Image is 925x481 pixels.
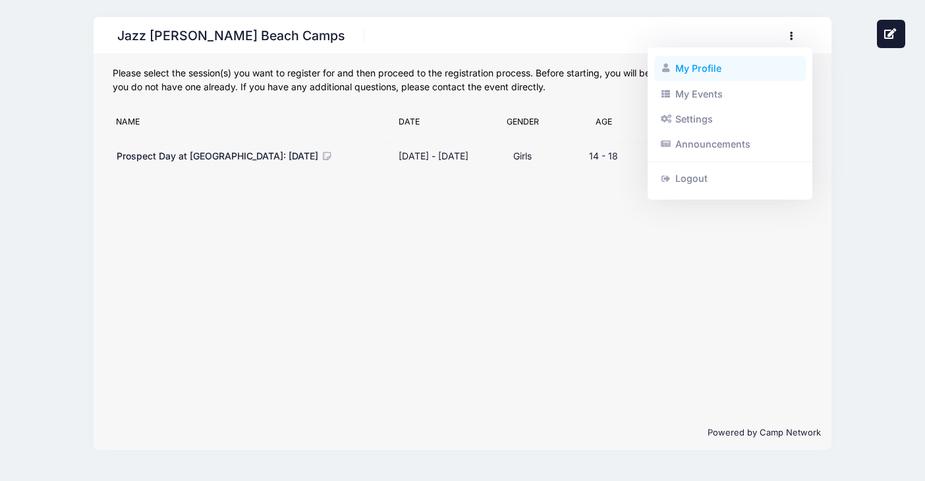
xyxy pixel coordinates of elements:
[513,150,532,161] span: Girls
[392,116,484,134] div: Date
[110,116,392,134] div: Name
[589,150,618,161] span: 14 - 18
[654,81,806,106] a: My Events
[484,116,561,134] div: Gender
[104,426,821,439] p: Powered by Camp Network
[646,116,731,134] div: Price
[654,107,806,132] a: Settings
[654,166,806,191] a: Logout
[561,116,646,134] div: Age
[117,150,318,161] span: Prospect Day at [GEOGRAPHIC_DATA]: [DATE]
[399,149,468,163] div: [DATE] - [DATE]
[654,56,806,81] a: My Profile
[113,24,349,47] h1: Jazz [PERSON_NAME] Beach Camps
[654,132,806,157] a: Announcements
[113,67,812,94] div: Please select the session(s) you want to register for and then proceed to the registration proces...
